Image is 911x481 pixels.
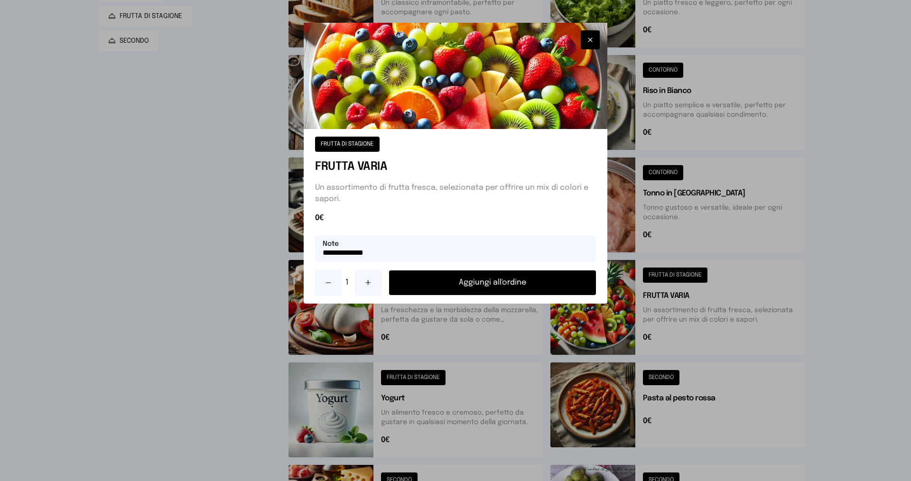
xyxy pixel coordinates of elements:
button: FRUTTA DI STAGIONE [315,137,380,152]
button: Aggiungi all'ordine [389,270,596,295]
p: Un assortimento di frutta fresca, selezionata per offrire un mix di colori e sapori. [315,182,596,205]
img: FRUTTA VARIA [304,23,607,129]
span: 0€ [315,213,596,224]
h1: FRUTTA VARIA [315,159,596,175]
span: 1 [345,277,351,288]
